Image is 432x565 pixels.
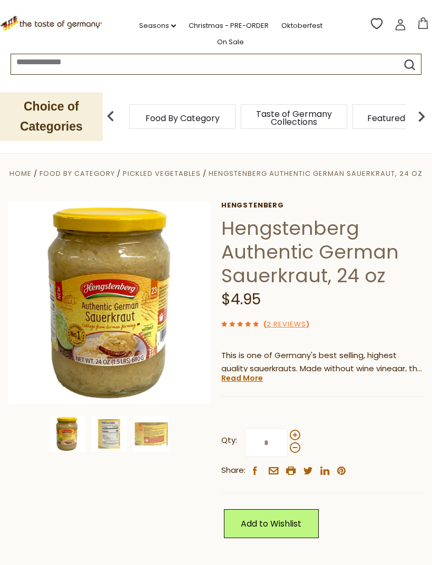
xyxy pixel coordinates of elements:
span: ( ) [263,319,309,329]
a: 2 Reviews [267,319,306,330]
a: Oktoberfest [281,20,322,32]
a: On Sale [217,36,244,48]
a: Add to Wishlist [224,509,319,538]
a: Food By Category [145,114,220,122]
img: next arrow [411,106,432,127]
a: Christmas - PRE-ORDER [189,20,269,32]
img: previous arrow [100,106,121,127]
a: Hengstenberg Authentic German Sauerkraut, 24 oz [209,168,423,179]
a: Home [9,168,32,179]
a: Seasons [139,20,176,32]
h1: Hengstenberg Authentic German Sauerkraut, 24 oz [221,216,424,288]
a: Hengstenberg [221,201,424,210]
strong: Qty: [221,434,237,447]
span: $4.95 [221,289,261,310]
a: Taste of Germany Collections [252,110,336,126]
input: Qty: [244,428,288,457]
img: Hengstenberg Authentic German Sauerkraut, 24 oz [49,416,85,452]
a: Read More [221,373,263,383]
a: Food By Category [40,168,115,179]
span: Share: [221,464,246,477]
img: Hengstenberg Authentic German Sauerkraut, 24 oz [133,416,169,452]
a: Pickled Vegetables [123,168,201,179]
p: This is one of Germany's best selling, highest quality sauerkrauts. Made without wine vinegar, th... [221,349,424,375]
img: Hengstenberg Authentic German Sauerkraut, 24 oz [91,416,127,452]
img: Hengstenberg Authentic German Sauerkraut, 24 oz [8,201,211,404]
